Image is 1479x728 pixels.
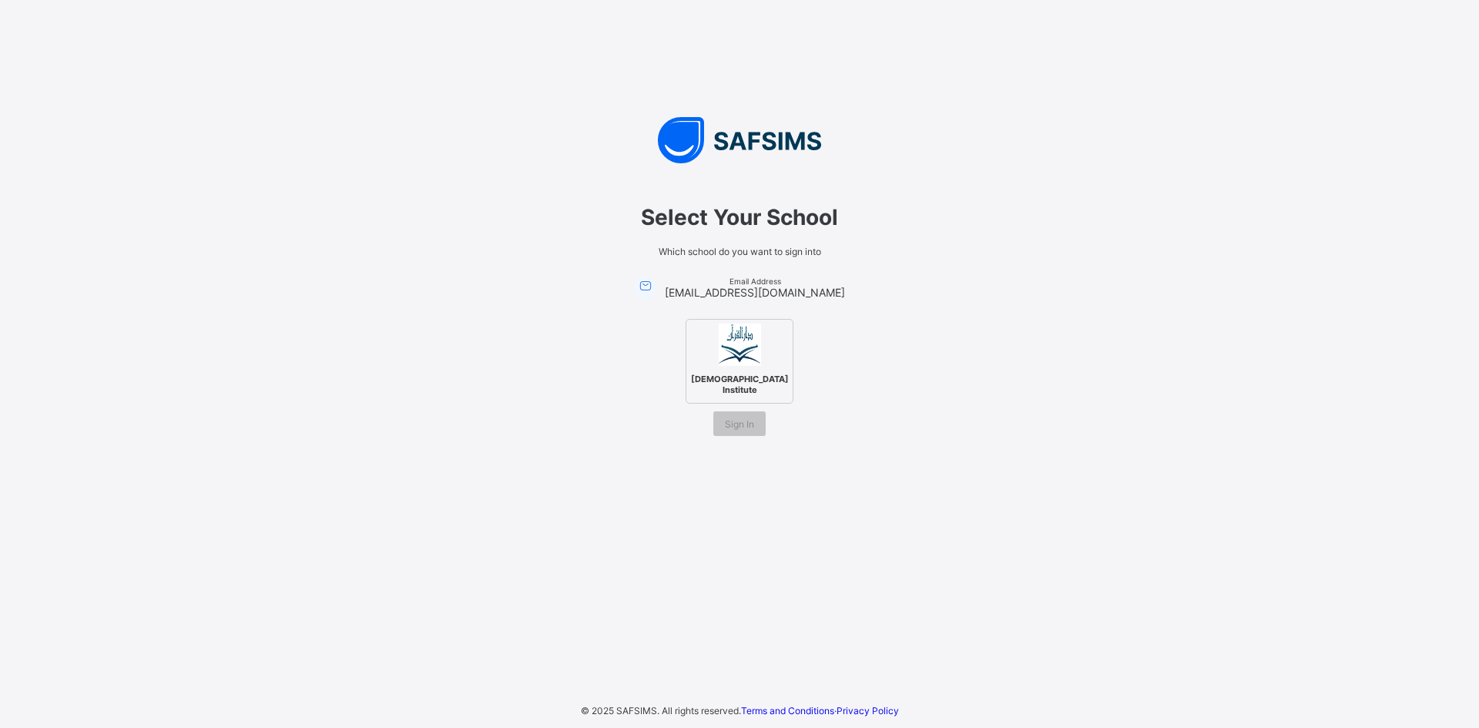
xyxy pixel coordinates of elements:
img: SAFSIMS Logo [508,117,971,163]
span: Which school do you want to sign into [524,246,955,257]
a: Terms and Conditions [741,705,834,716]
img: Darul Quran Institute [719,324,761,366]
span: Email Address [665,277,845,286]
a: Privacy Policy [837,705,899,716]
span: [DEMOGRAPHIC_DATA] Institute [687,370,793,399]
span: Select Your School [524,204,955,230]
span: Sign In [725,418,754,430]
span: · [741,705,899,716]
span: [EMAIL_ADDRESS][DOMAIN_NAME] [665,286,845,299]
span: © 2025 SAFSIMS. All rights reserved. [581,705,741,716]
